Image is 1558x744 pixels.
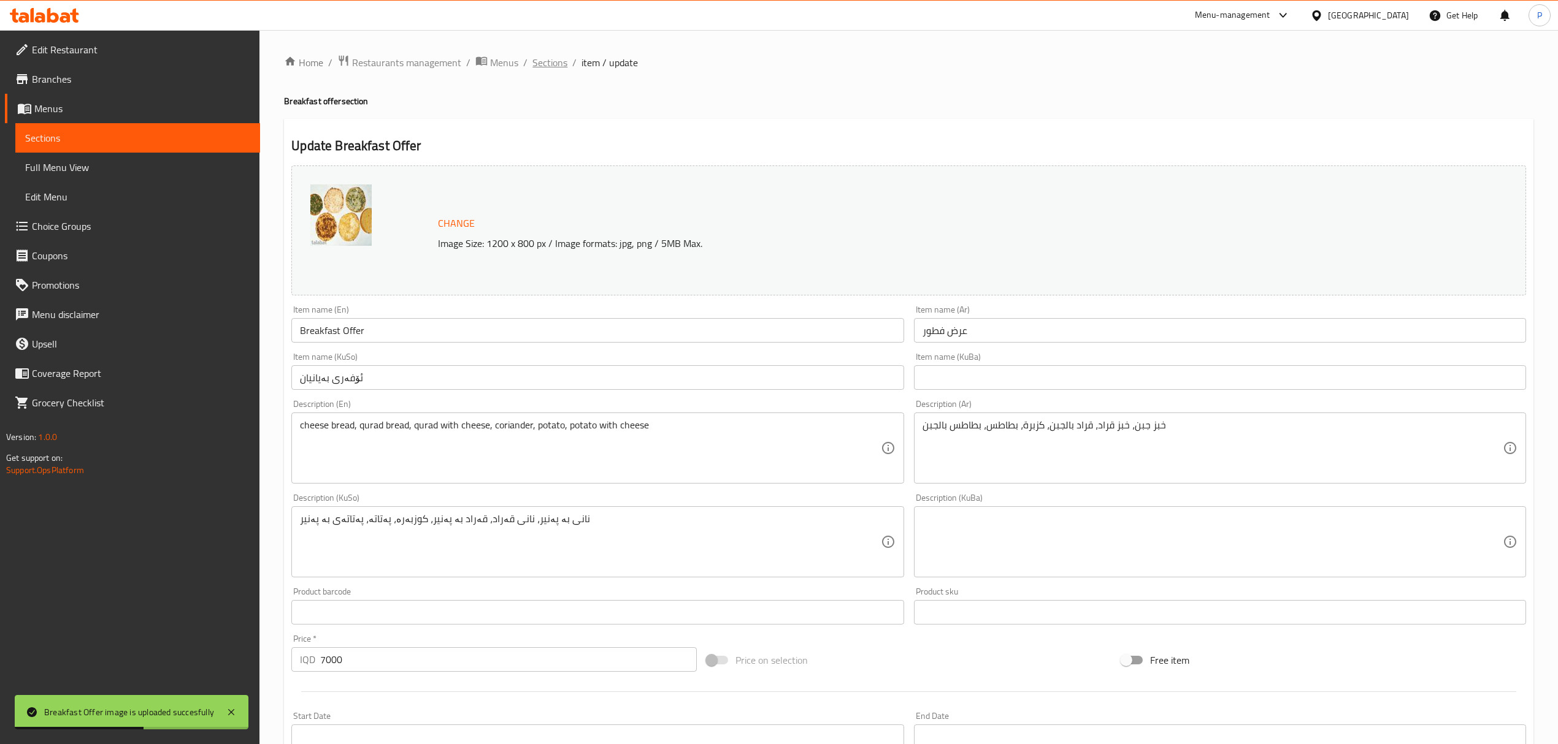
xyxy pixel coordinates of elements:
[490,55,518,70] span: Menus
[32,248,250,263] span: Coupons
[438,214,475,232] span: Change
[15,153,260,182] a: Full Menu View
[5,211,260,241] a: Choice Groups
[300,652,315,667] p: IQD
[284,55,323,70] a: Home
[735,653,808,667] span: Price on selection
[466,55,470,70] li: /
[5,241,260,270] a: Coupons
[433,236,1330,251] p: Image Size: 1200 x 800 px / Image formats: jpg, png / 5MB Max.
[38,429,57,445] span: 1.0.0
[25,160,250,175] span: Full Menu View
[572,55,577,70] li: /
[291,318,904,343] input: Enter name En
[284,55,1533,70] nav: breadcrumb
[5,300,260,329] a: Menu disclaimer
[914,600,1526,624] input: Please enter product sku
[1537,9,1542,22] span: P
[32,278,250,292] span: Promotions
[291,600,904,624] input: Please enter product barcode
[923,419,1503,477] textarea: خبز جبن، خبز قراد، قراد بالجبن، كزبرة، بطاطس، بطاطس بالجبن
[32,366,250,381] span: Coverage Report
[5,270,260,300] a: Promotions
[5,329,260,359] a: Upsell
[34,101,250,116] span: Menus
[6,462,84,478] a: Support.OpsPlatform
[1195,8,1270,23] div: Menu-management
[5,35,260,64] a: Edit Restaurant
[581,55,638,70] span: item / update
[352,55,461,70] span: Restaurants management
[32,219,250,233] span: Choice Groups
[532,55,567,70] a: Sections
[300,513,880,571] textarea: نانی بە پەنیر، نانی قەراد، قەراد بە پەنیر، کوزبەرە، پەتاتە، پەتاتەی بە پەنیر
[300,419,880,477] textarea: cheese bread, qurad bread, qurad with cheese, coriander, potato, potato with cheese
[5,388,260,417] a: Grocery Checklist
[6,450,63,466] span: Get support on:
[914,318,1526,343] input: Enter name Ar
[32,307,250,322] span: Menu disclaimer
[291,137,1526,155] h2: Update Breakfast Offer
[32,336,250,351] span: Upsell
[32,42,250,57] span: Edit Restaurant
[32,72,250,86] span: Branches
[475,55,518,70] a: Menus
[337,55,461,70] a: Restaurants management
[433,211,480,236] button: Change
[6,429,36,445] span: Version:
[291,365,904,390] input: Enter name KuSo
[320,647,696,672] input: Please enter price
[15,182,260,211] a: Edit Menu
[914,365,1526,390] input: Enter name KuBa
[5,64,260,94] a: Branches
[328,55,332,70] li: /
[25,189,250,204] span: Edit Menu
[32,395,250,410] span: Grocery Checklist
[25,131,250,145] span: Sections
[5,359,260,388] a: Coverage Report
[523,55,528,70] li: /
[15,123,260,153] a: Sections
[310,184,372,246] img: Untitled_design638929413848915328.jpg
[44,705,214,719] div: Breakfast Offer image is uploaded succesfully
[1328,9,1409,22] div: [GEOGRAPHIC_DATA]
[284,95,1533,107] h4: Breakfast offer section
[5,94,260,123] a: Menus
[1150,653,1189,667] span: Free item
